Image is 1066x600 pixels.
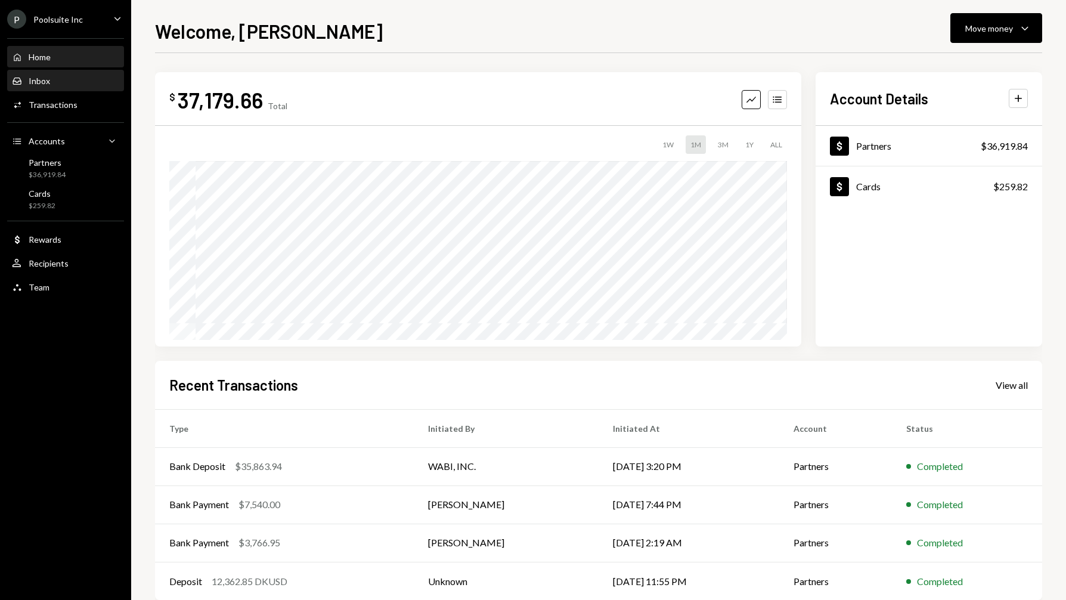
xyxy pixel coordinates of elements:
[965,22,1013,35] div: Move money
[779,562,892,600] td: Partners
[779,524,892,562] td: Partners
[7,252,124,274] a: Recipients
[155,409,414,447] th: Type
[169,375,298,395] h2: Recent Transactions
[766,135,787,154] div: ALL
[892,409,1042,447] th: Status
[686,135,706,154] div: 1M
[658,135,678,154] div: 1W
[414,562,599,600] td: Unknown
[779,409,892,447] th: Account
[996,379,1028,391] div: View all
[414,447,599,485] td: WABI, INC.
[238,536,280,550] div: $3,766.95
[599,524,779,562] td: [DATE] 2:19 AM
[29,100,78,110] div: Transactions
[235,459,282,474] div: $35,863.94
[917,459,963,474] div: Completed
[33,14,83,24] div: Poolsuite Inc
[212,574,287,589] div: 12,362.85 DKUSD
[7,46,124,67] a: Home
[856,181,881,192] div: Cards
[268,101,287,111] div: Total
[29,157,66,168] div: Partners
[599,409,779,447] th: Initiated At
[981,139,1028,153] div: $36,919.84
[169,536,229,550] div: Bank Payment
[29,201,55,211] div: $259.82
[816,126,1042,166] a: Partners$36,919.84
[414,409,599,447] th: Initiated By
[816,166,1042,206] a: Cards$259.82
[155,19,383,43] h1: Welcome, [PERSON_NAME]
[950,13,1042,43] button: Move money
[599,485,779,524] td: [DATE] 7:44 PM
[29,52,51,62] div: Home
[830,89,928,109] h2: Account Details
[7,94,124,115] a: Transactions
[996,378,1028,391] a: View all
[7,10,26,29] div: P
[7,154,124,183] a: Partners$36,919.84
[7,185,124,214] a: Cards$259.82
[7,130,124,151] a: Accounts
[29,188,55,199] div: Cards
[856,140,891,151] div: Partners
[238,497,280,512] div: $7,540.00
[29,282,49,292] div: Team
[7,70,124,91] a: Inbox
[169,459,225,474] div: Bank Deposit
[917,536,963,550] div: Completed
[169,574,202,589] div: Deposit
[29,170,66,180] div: $36,919.84
[169,91,175,103] div: $
[779,485,892,524] td: Partners
[713,135,733,154] div: 3M
[178,86,263,113] div: 37,179.66
[29,234,61,245] div: Rewards
[599,447,779,485] td: [DATE] 3:20 PM
[414,485,599,524] td: [PERSON_NAME]
[993,180,1028,194] div: $259.82
[740,135,758,154] div: 1Y
[29,136,65,146] div: Accounts
[917,497,963,512] div: Completed
[29,258,69,268] div: Recipients
[7,228,124,250] a: Rewards
[414,524,599,562] td: [PERSON_NAME]
[169,497,229,512] div: Bank Payment
[779,447,892,485] td: Partners
[7,276,124,298] a: Team
[29,76,50,86] div: Inbox
[599,562,779,600] td: [DATE] 11:55 PM
[917,574,963,589] div: Completed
